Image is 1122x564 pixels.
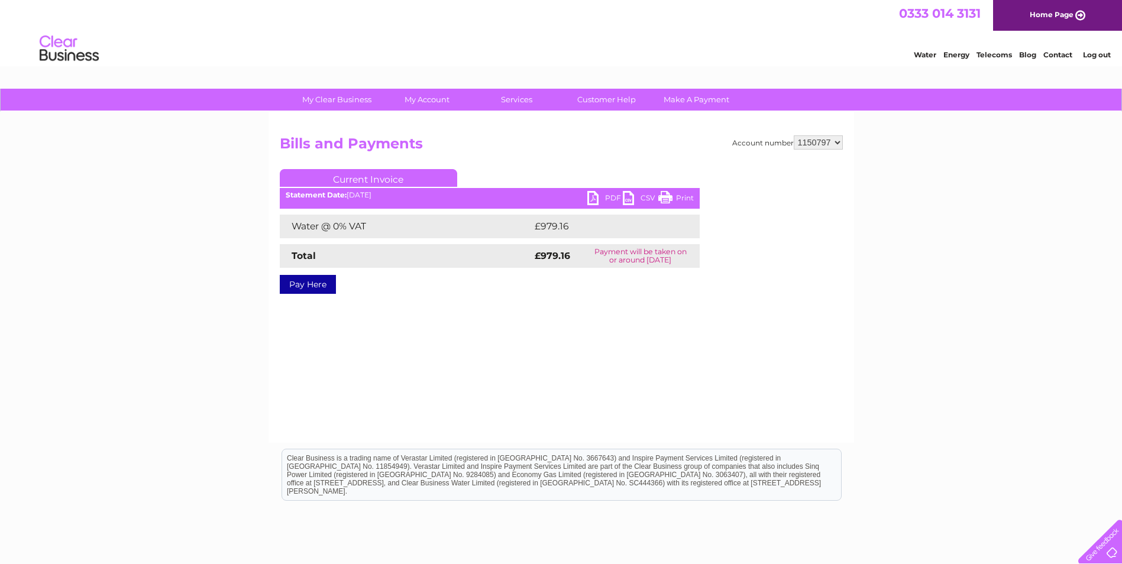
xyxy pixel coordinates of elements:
a: Print [658,191,694,208]
div: [DATE] [280,191,700,199]
td: Water @ 0% VAT [280,215,532,238]
a: Water [914,50,936,59]
a: CSV [623,191,658,208]
b: Statement Date: [286,190,347,199]
h2: Bills and Payments [280,135,843,158]
img: logo.png [39,31,99,67]
div: Clear Business is a trading name of Verastar Limited (registered in [GEOGRAPHIC_DATA] No. 3667643... [282,7,841,57]
div: Account number [732,135,843,150]
a: PDF [587,191,623,208]
a: My Account [378,89,476,111]
a: Make A Payment [648,89,745,111]
td: £979.16 [532,215,678,238]
a: Log out [1083,50,1111,59]
a: Customer Help [558,89,655,111]
a: Energy [943,50,969,59]
strong: £979.16 [535,250,570,261]
a: Services [468,89,565,111]
a: 0333 014 3131 [899,6,981,21]
a: Current Invoice [280,169,457,187]
a: Blog [1019,50,1036,59]
td: Payment will be taken on or around [DATE] [581,244,700,268]
strong: Total [292,250,316,261]
a: Contact [1043,50,1072,59]
a: Telecoms [977,50,1012,59]
a: My Clear Business [288,89,386,111]
a: Pay Here [280,275,336,294]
